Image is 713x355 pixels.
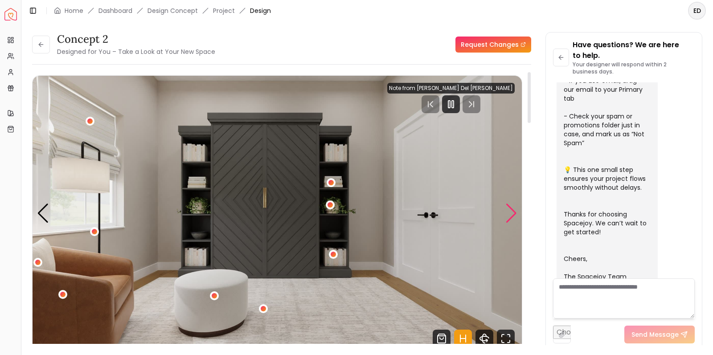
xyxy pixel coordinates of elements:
[98,6,132,15] a: Dashboard
[4,8,17,20] a: Spacejoy
[57,32,215,46] h3: concept 2
[33,76,522,351] div: Carousel
[497,330,515,347] svg: Fullscreen
[688,2,706,20] button: ED
[505,204,517,223] div: Next slide
[54,6,271,15] nav: breadcrumb
[37,204,49,223] div: Previous slide
[33,76,522,351] div: 2 / 4
[455,37,531,53] a: Request Changes
[65,6,83,15] a: Home
[213,6,235,15] a: Project
[57,47,215,56] small: Designed for You – Take a Look at Your New Space
[446,99,456,110] svg: Pause
[33,76,522,351] img: Design Render 2
[689,3,705,19] span: ED
[148,6,198,15] li: Design Concept
[250,6,271,15] span: Design
[573,61,695,75] p: Your designer will respond within 2 business days.
[387,83,515,94] div: Note from [PERSON_NAME] Del [PERSON_NAME]
[573,40,695,61] p: Have questions? We are here to help.
[454,330,472,347] svg: Hotspots Toggle
[4,8,17,20] img: Spacejoy Logo
[433,330,451,347] svg: Shop Products from this design
[475,330,493,347] svg: 360 View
